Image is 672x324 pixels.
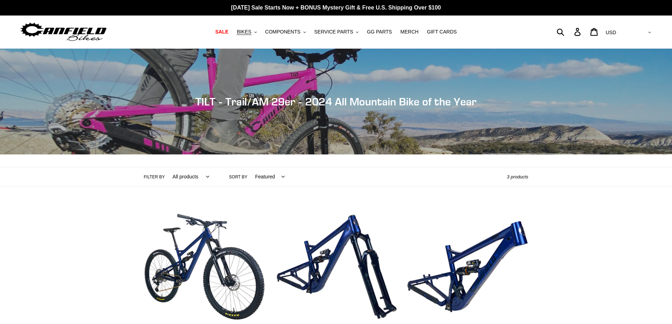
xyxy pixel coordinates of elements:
[195,95,477,108] span: TILT - Trail/AM 29er - 2024 All Mountain Bike of the Year
[233,27,260,37] button: BIKES
[229,174,247,180] label: Sort by
[423,27,460,37] a: GIFT CARDS
[363,27,395,37] a: GG PARTS
[427,29,457,35] span: GIFT CARDS
[507,174,528,179] span: 3 products
[237,29,251,35] span: BIKES
[265,29,301,35] span: COMPONENTS
[19,21,108,43] img: Canfield Bikes
[561,24,579,39] input: Search
[397,27,422,37] a: MERCH
[314,29,353,35] span: SERVICE PARTS
[311,27,362,37] button: SERVICE PARTS
[262,27,309,37] button: COMPONENTS
[367,29,392,35] span: GG PARTS
[400,29,418,35] span: MERCH
[212,27,232,37] a: SALE
[215,29,228,35] span: SALE
[144,174,165,180] label: Filter by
